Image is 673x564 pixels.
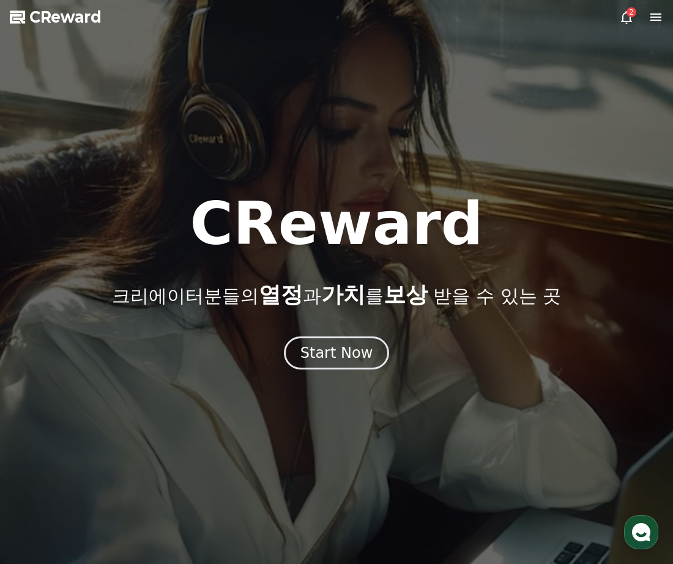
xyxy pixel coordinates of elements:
[190,195,483,253] h1: CReward
[284,336,390,369] button: Start Now
[619,10,634,24] a: 2
[627,7,636,17] div: 2
[29,7,102,27] span: CReward
[321,282,365,307] span: 가치
[259,282,303,307] span: 열정
[112,283,561,307] p: 크리에이터분들의 과 를 받을 수 있는 곳
[384,282,428,307] span: 보상
[284,349,390,360] a: Start Now
[300,343,373,363] div: Start Now
[10,7,102,27] a: CReward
